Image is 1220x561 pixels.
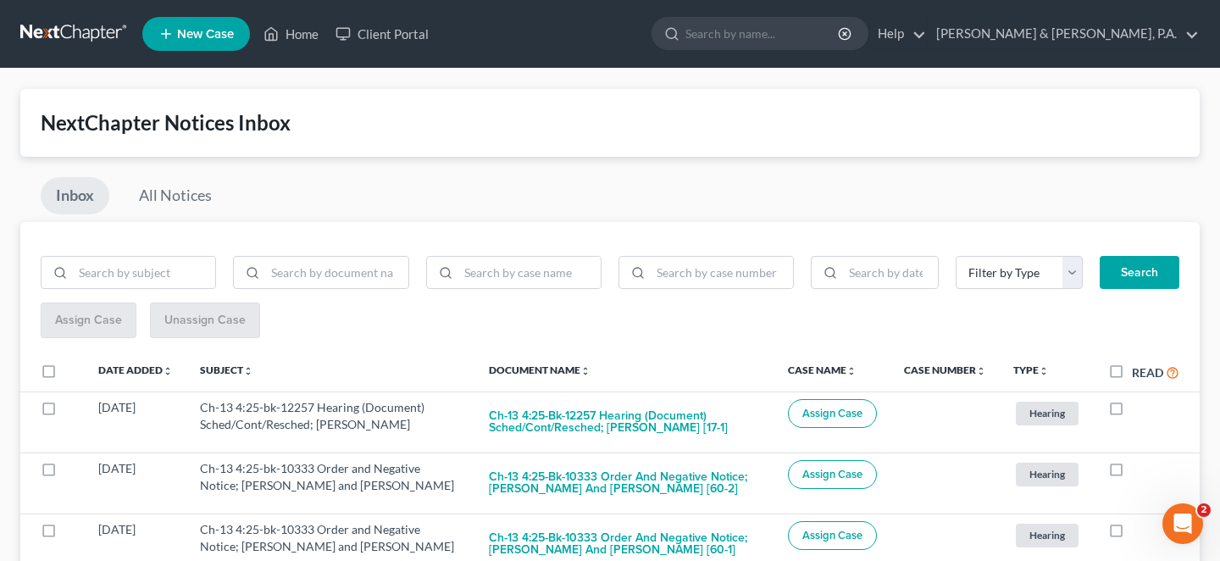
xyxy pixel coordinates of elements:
a: Typeunfold_more [1013,364,1049,376]
span: Assign Case [802,468,862,481]
td: [DATE] [85,453,186,514]
button: Assign Case [788,521,877,550]
a: Subjectunfold_more [200,364,253,376]
span: New Case [177,28,234,41]
span: Hearing [1016,463,1079,486]
input: Search by date [843,257,938,289]
span: 2 [1197,503,1211,517]
button: Assign Case [788,399,877,428]
a: Case Nameunfold_more [788,364,857,376]
iframe: Intercom live chat [1162,503,1203,544]
input: Search by document name [265,257,408,289]
i: unfold_more [846,366,857,376]
a: All Notices [124,177,227,214]
a: Date Addedunfold_more [98,364,173,376]
span: Hearing [1016,524,1079,547]
input: Search by case name [458,257,601,289]
span: Hearing [1016,402,1079,425]
i: unfold_more [163,366,173,376]
span: Assign Case [802,529,862,542]
i: unfold_more [580,366,591,376]
a: Case Numberunfold_more [904,364,986,376]
button: Search [1100,256,1179,290]
i: unfold_more [243,366,253,376]
a: Home [255,19,327,49]
button: Ch-13 4:25-bk-10333 Order and Negative Notice; [PERSON_NAME] and [PERSON_NAME] [60-2] [489,460,761,506]
input: Search by case number [651,257,793,289]
button: Assign Case [788,460,877,489]
label: Read [1132,364,1163,381]
div: NextChapter Notices Inbox [41,109,1179,136]
td: Ch-13 4:25-bk-10333 Order and Negative Notice; [PERSON_NAME] and [PERSON_NAME] [186,453,475,514]
i: unfold_more [1039,366,1049,376]
a: Hearing [1013,399,1081,427]
a: Document Nameunfold_more [489,364,591,376]
td: [DATE] [85,392,186,453]
a: Hearing [1013,521,1081,549]
td: Ch-13 4:25-bk-12257 Hearing (Document) Sched/Cont/Resched; [PERSON_NAME] [186,392,475,453]
a: [PERSON_NAME] & [PERSON_NAME], P.A. [928,19,1199,49]
a: Client Portal [327,19,437,49]
a: Inbox [41,177,109,214]
button: Ch-13 4:25-bk-12257 Hearing (Document) Sched/Cont/Resched; [PERSON_NAME] [17-1] [489,399,761,445]
a: Hearing [1013,460,1081,488]
input: Search by name... [685,18,840,49]
a: Help [869,19,926,49]
input: Search by subject [73,257,215,289]
span: Assign Case [802,407,862,420]
i: unfold_more [976,366,986,376]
